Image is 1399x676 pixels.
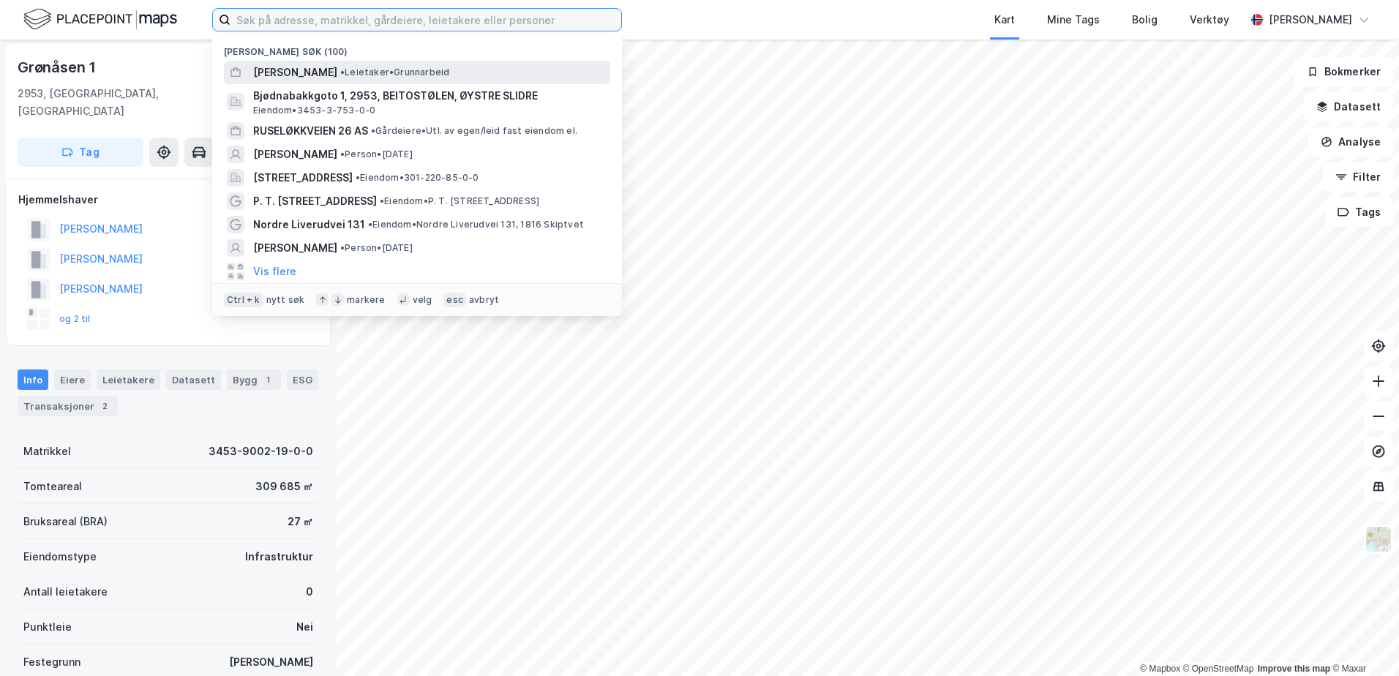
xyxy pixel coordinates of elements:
div: Festegrunn [23,653,80,671]
span: • [340,242,345,253]
button: Filter [1323,162,1393,192]
span: RUSELØKKVEIEN 26 AS [253,122,368,140]
div: markere [347,294,385,306]
div: 0 [306,583,313,601]
a: Mapbox [1140,664,1180,674]
span: Eiendom • Nordre Liverudvei 131, 1816 Skiptvet [368,219,584,230]
span: • [340,149,345,159]
span: • [371,125,375,136]
div: Bruksareal (BRA) [23,513,108,530]
div: Kart [994,11,1015,29]
div: Verktøy [1190,11,1229,29]
span: P. T. [STREET_ADDRESS] [253,192,377,210]
div: 3453-9002-19-0-0 [209,443,313,460]
div: [PERSON_NAME] søk (100) [212,34,622,61]
button: Tag [18,138,143,167]
span: Leietaker • Grunnarbeid [340,67,449,78]
input: Søk på adresse, matrikkel, gårdeiere, leietakere eller personer [230,9,621,31]
span: Eiendom • 301-220-85-0-0 [356,172,479,184]
div: Infrastruktur [245,548,313,566]
div: nytt søk [266,294,305,306]
a: OpenStreetMap [1183,664,1254,674]
div: Eiere [54,369,91,390]
div: [PERSON_NAME] [229,653,313,671]
a: Improve this map [1258,664,1330,674]
button: Tags [1325,198,1393,227]
div: Mine Tags [1047,11,1100,29]
div: Tomteareal [23,478,82,495]
span: • [340,67,345,78]
div: Info [18,369,48,390]
span: • [368,219,372,230]
span: Nordre Liverudvei 131 [253,216,365,233]
img: logo.f888ab2527a4732fd821a326f86c7f29.svg [23,7,177,32]
div: Punktleie [23,618,72,636]
span: [PERSON_NAME] [253,146,337,163]
div: 1 [260,372,275,387]
span: Person • [DATE] [340,149,413,160]
div: Nei [296,618,313,636]
div: Hjemmelshaver [18,191,318,209]
div: Bygg [227,369,281,390]
div: Eiendomstype [23,548,97,566]
span: Gårdeiere • Utl. av egen/leid fast eiendom el. [371,125,577,137]
span: • [356,172,360,183]
span: [PERSON_NAME] [253,64,337,81]
iframe: Chat Widget [1326,606,1399,676]
div: Ctrl + k [224,293,263,307]
button: Vis flere [253,263,296,280]
div: velg [413,294,432,306]
div: 2953, [GEOGRAPHIC_DATA], [GEOGRAPHIC_DATA] [18,85,223,120]
div: ESG [287,369,318,390]
span: Eiendom • 3453-3-753-0-0 [253,105,375,116]
span: Eiendom • P. T. [STREET_ADDRESS] [380,195,539,207]
div: 2 [97,399,112,413]
button: Bokmerker [1294,57,1393,86]
span: Person • [DATE] [340,242,413,254]
div: Grønåsen 1 [18,56,99,79]
div: avbryt [469,294,499,306]
span: [STREET_ADDRESS] [253,169,353,187]
div: Leietakere [97,369,160,390]
button: Datasett [1304,92,1393,121]
span: [PERSON_NAME] [253,239,337,257]
div: 309 685 ㎡ [255,478,313,495]
span: Bjødnabakkgoto 1, 2953, BEITOSTØLEN, ØYSTRE SLIDRE [253,87,604,105]
div: Datasett [166,369,221,390]
div: esc [443,293,466,307]
div: 27 ㎡ [288,513,313,530]
div: Transaksjoner [18,396,118,416]
button: Analyse [1308,127,1393,157]
img: Z [1365,525,1392,553]
div: Bolig [1132,11,1158,29]
span: • [380,195,384,206]
div: Matrikkel [23,443,71,460]
div: [PERSON_NAME] [1269,11,1352,29]
div: Antall leietakere [23,583,108,601]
